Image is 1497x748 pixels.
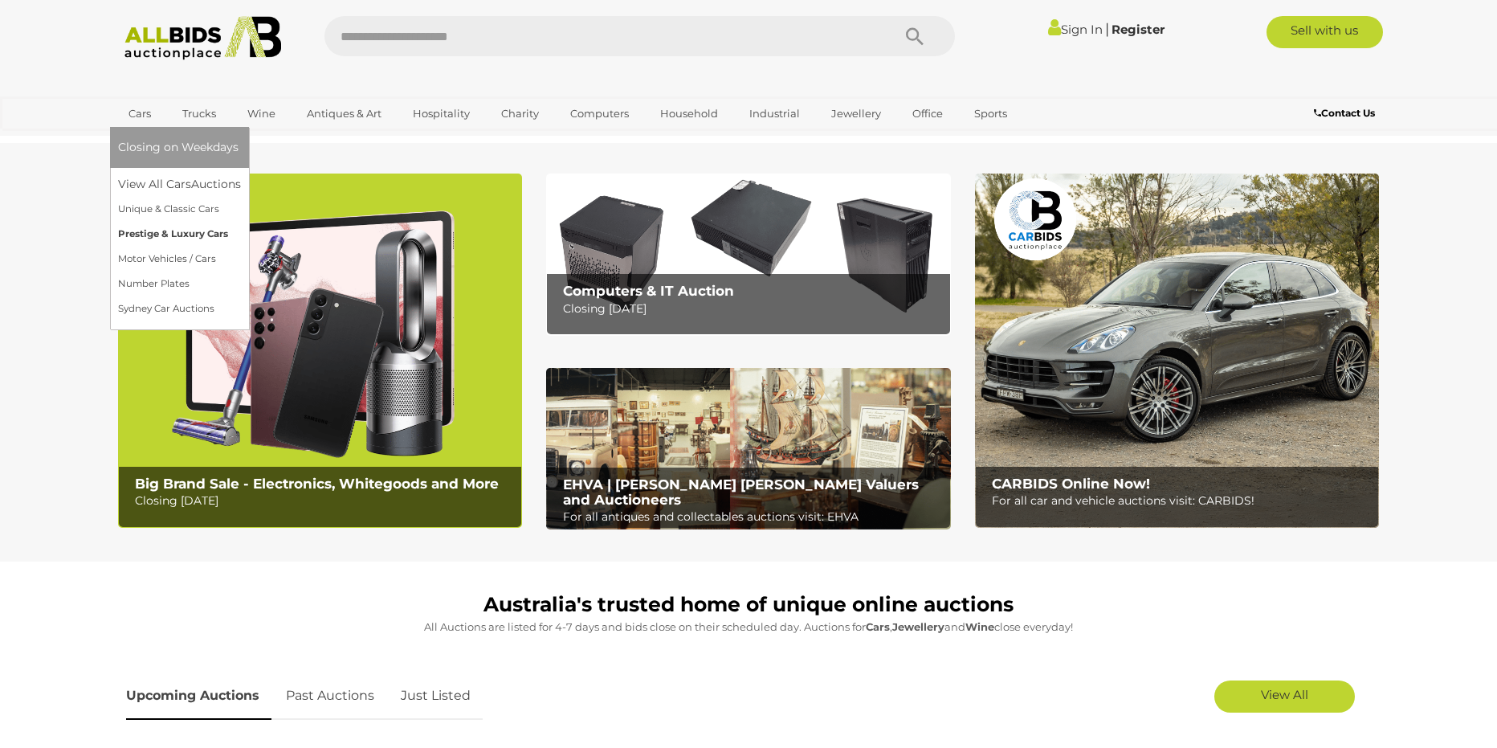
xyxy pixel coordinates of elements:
[821,100,891,127] a: Jewellery
[650,100,728,127] a: Household
[126,594,1371,616] h1: Australia's trusted home of unique online auctions
[866,620,890,633] strong: Cars
[135,476,499,492] b: Big Brand Sale - Electronics, Whitegoods and More
[118,174,522,528] a: Big Brand Sale - Electronics, Whitegoods and More Big Brand Sale - Electronics, Whitegoods and Mo...
[1112,22,1165,37] a: Register
[116,16,290,60] img: Allbids.com.au
[389,672,483,720] a: Just Listed
[546,368,950,530] a: EHVA | Evans Hastings Valuers and Auctioneers EHVA | [PERSON_NAME] [PERSON_NAME] Valuers and Auct...
[402,100,480,127] a: Hospitality
[1314,104,1379,122] a: Contact Us
[563,507,941,527] p: For all antiques and collectables auctions visit: EHVA
[875,16,955,56] button: Search
[491,100,549,127] a: Charity
[546,174,950,335] a: Computers & IT Auction Computers & IT Auction Closing [DATE]
[1314,107,1375,119] b: Contact Us
[1105,20,1109,38] span: |
[118,100,161,127] a: Cars
[135,491,513,511] p: Closing [DATE]
[1048,22,1103,37] a: Sign In
[126,672,271,720] a: Upcoming Auctions
[739,100,810,127] a: Industrial
[965,620,994,633] strong: Wine
[237,100,286,127] a: Wine
[975,174,1379,528] img: CARBIDS Online Now!
[126,618,1371,636] p: All Auctions are listed for 4-7 days and bids close on their scheduled day. Auctions for , and cl...
[274,672,386,720] a: Past Auctions
[892,620,944,633] strong: Jewellery
[1214,681,1355,713] a: View All
[964,100,1018,127] a: Sports
[975,174,1379,528] a: CARBIDS Online Now! CARBIDS Online Now! For all car and vehicle auctions visit: CARBIDS!
[992,491,1370,511] p: For all car and vehicle auctions visit: CARBIDS!
[546,174,950,335] img: Computers & IT Auction
[563,299,941,319] p: Closing [DATE]
[992,476,1150,492] b: CARBIDS Online Now!
[172,100,226,127] a: Trucks
[560,100,639,127] a: Computers
[546,368,950,530] img: EHVA | Evans Hastings Valuers and Auctioneers
[296,100,392,127] a: Antiques & Art
[1267,16,1383,48] a: Sell with us
[563,283,734,299] b: Computers & IT Auction
[563,476,919,508] b: EHVA | [PERSON_NAME] [PERSON_NAME] Valuers and Auctioneers
[1261,687,1308,702] span: View All
[118,174,522,528] img: Big Brand Sale - Electronics, Whitegoods and More
[902,100,953,127] a: Office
